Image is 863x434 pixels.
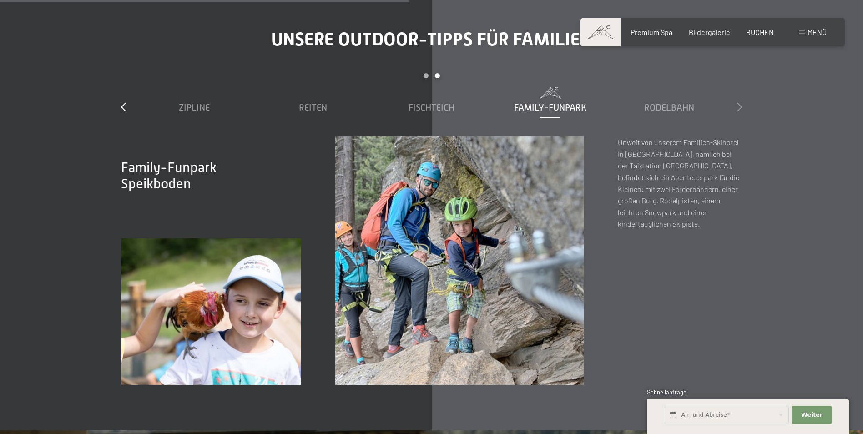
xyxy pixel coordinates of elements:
[335,136,584,385] img: Ein Familienhotel in Südtirol zum Verlieben
[792,406,831,424] button: Weiter
[631,28,672,36] a: Premium Spa
[271,29,592,50] span: Unsere Outdoor-Tipps für Familien
[647,389,686,396] span: Schnellanfrage
[135,73,728,87] div: Carousel Pagination
[409,102,454,112] span: Fischteich
[644,102,694,112] span: Rodelbahn
[121,160,217,192] span: Family-Funpark Speikboden
[179,102,210,112] span: Zipline
[299,102,327,112] span: Reiten
[424,73,429,78] div: Carousel Page 1
[689,28,730,36] a: Bildergalerie
[807,28,827,36] span: Menü
[746,28,774,36] a: BUCHEN
[514,102,586,112] span: Family-Funpark
[618,136,742,230] p: Unweit von unserem Familien-Skihotel in [GEOGRAPHIC_DATA], nämlich bei der Talstation [GEOGRAPHIC...
[435,73,440,78] div: Carousel Page 2 (Current Slide)
[801,411,823,419] span: Weiter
